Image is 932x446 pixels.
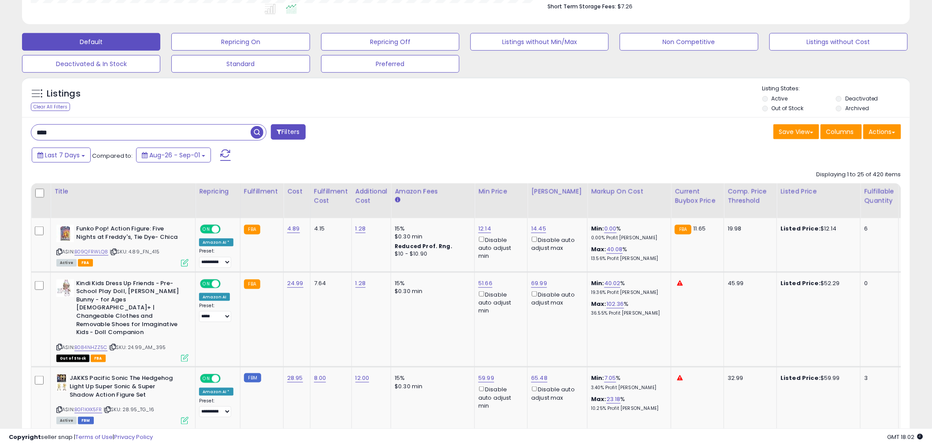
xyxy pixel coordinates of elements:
div: $10 - $10.90 [395,250,468,258]
p: 3.40% Profit [PERSON_NAME] [591,385,664,391]
div: 7.64 [314,279,345,287]
b: Min: [591,279,604,287]
button: Standard [171,55,310,73]
div: $52.29 [780,279,854,287]
a: 1.28 [355,279,366,288]
a: B09QFRWLQ8 [74,248,108,256]
div: Preset: [199,248,233,268]
a: 0.00 [604,224,617,233]
div: Additional Cost [355,187,388,205]
div: 45.99 [728,279,770,287]
b: Reduced Prof. Rng. [395,242,452,250]
b: Max: [591,300,607,308]
a: 23.18 [607,395,621,404]
a: 1.28 [355,224,366,233]
div: Disable auto adjust max [531,385,581,402]
b: Kindi Kids Dress Up Friends - Pre-School Play Doll, [PERSON_NAME] Bunny - for Ages [DEMOGRAPHIC_D... [76,279,183,339]
div: Repricing [199,187,237,196]
label: Deactivated [845,95,878,102]
b: Min: [591,374,604,382]
span: Compared to: [92,152,133,160]
button: Repricing On [171,33,310,51]
button: Columns [821,124,862,139]
button: Preferred [321,55,459,73]
strong: Copyright [9,433,41,441]
div: % [591,279,664,296]
span: FBA [78,259,93,267]
div: Fulfillment [244,187,280,196]
p: Listing States: [762,85,910,93]
small: FBA [244,225,260,234]
div: Disable auto adjust max [531,290,581,307]
span: FBA [91,355,106,362]
div: $59.99 [780,374,854,382]
div: Title [54,187,192,196]
label: Active [772,95,788,102]
div: $12.14 [780,225,854,233]
span: OFF [219,280,233,287]
div: Preset: [199,303,233,323]
div: Amazon AI [199,293,230,301]
div: Disable auto adjust max [531,235,581,252]
b: Min: [591,224,604,233]
div: Listed Price [780,187,857,196]
button: Non Competitive [620,33,758,51]
th: The percentage added to the cost of goods (COGS) that forms the calculator for Min & Max prices. [588,183,671,218]
b: Max: [591,245,607,253]
div: % [591,395,664,412]
a: 7.05 [604,374,616,383]
b: Listed Price: [780,224,821,233]
div: Amazon Fees [395,187,471,196]
div: ASIN: [56,279,189,361]
div: Preset: [199,398,233,418]
p: 10.25% Profit [PERSON_NAME] [591,405,664,412]
a: 40.08 [607,245,623,254]
span: All listings currently available for purchase on Amazon [56,417,77,424]
div: 3 [864,374,891,382]
div: 0 [864,279,891,287]
button: Repricing Off [321,33,459,51]
span: 2025-09-9 18:02 GMT [888,433,923,441]
div: Amazon AI * [199,238,233,246]
span: | SKU: 4.89_FN_415 [110,248,159,255]
a: 12.14 [478,224,491,233]
small: FBM [244,373,261,383]
div: % [591,245,664,262]
div: Comp. Price Threshold [728,187,773,205]
a: B084NHZZ5C [74,344,107,351]
div: [PERSON_NAME] [531,187,584,196]
div: 6 [864,225,891,233]
img: 4164UVt0zbL._SL40_.jpg [56,279,74,297]
span: OFF [219,226,233,233]
span: All listings that are currently out of stock and unavailable for purchase on Amazon [56,355,89,362]
div: Current Buybox Price [675,187,720,205]
span: ON [201,280,212,287]
div: Disable auto adjust min [478,235,521,260]
p: 0.00% Profit [PERSON_NAME] [591,235,664,241]
a: Terms of Use [75,433,113,441]
a: Privacy Policy [114,433,153,441]
div: Amazon AI * [199,388,233,396]
p: 13.56% Profit [PERSON_NAME] [591,256,664,262]
a: 4.89 [287,224,300,233]
div: Disable auto adjust min [478,385,521,410]
p: 36.55% Profit [PERSON_NAME] [591,310,664,316]
span: Aug-26 - Sep-01 [149,151,200,160]
a: 65.48 [531,374,547,383]
span: | SKU: 28.95_TG_16 [104,406,154,413]
span: | SKU: 24.99_AM_395 [109,344,166,351]
div: seller snap | | [9,433,153,442]
button: Save View [773,124,819,139]
div: 32.99 [728,374,770,382]
div: % [591,225,664,241]
img: 51oKGisjs3L._SL40_.jpg [56,225,74,242]
a: 28.95 [287,374,303,383]
button: Listings without Min/Max [470,33,609,51]
p: 19.36% Profit [PERSON_NAME] [591,290,664,296]
span: ON [201,375,212,383]
a: 8.00 [314,374,326,383]
b: JAKKS Pacific Sonic The Hedgehog Light Up Super Sonic & Super Shadow Action Figure Set [70,374,177,401]
span: 11.65 [694,224,706,233]
button: Deactivated & In Stock [22,55,160,73]
button: Last 7 Days [32,148,91,163]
